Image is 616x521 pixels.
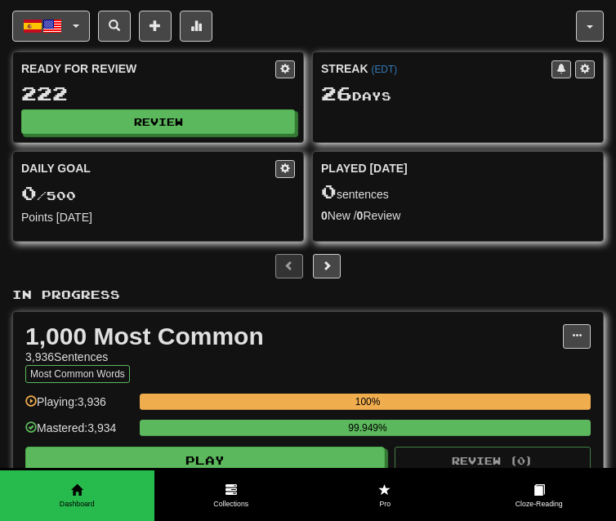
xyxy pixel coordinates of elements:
[98,11,131,42] button: Search sentences
[395,447,591,474] button: Review (0)
[321,207,595,224] div: New / Review
[321,209,328,222] strong: 0
[21,60,275,77] div: Ready for Review
[21,189,76,203] span: / 500
[21,160,275,178] div: Daily Goal
[21,181,37,204] span: 0
[371,64,397,75] a: (EDT)
[321,181,595,203] div: sentences
[308,499,462,510] span: Pro
[25,324,563,349] div: 1,000 Most Common
[21,83,295,104] div: 222
[25,365,130,383] button: Most Common Words
[145,420,590,436] div: 99.949%
[357,209,364,222] strong: 0
[154,499,309,510] span: Collections
[25,420,132,447] div: Mastered: 3,934
[12,287,604,303] p: In Progress
[321,160,408,176] span: Played [DATE]
[21,209,295,225] div: Points [DATE]
[321,83,595,105] div: Day s
[321,60,551,77] div: Streak
[25,447,385,474] button: Play
[21,109,295,134] button: Review
[145,394,591,410] div: 100%
[25,349,563,365] div: 3,936 Sentences
[321,180,337,203] span: 0
[25,394,132,421] div: Playing: 3,936
[180,11,212,42] button: More stats
[321,82,352,105] span: 26
[139,11,172,42] button: Add sentence to collection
